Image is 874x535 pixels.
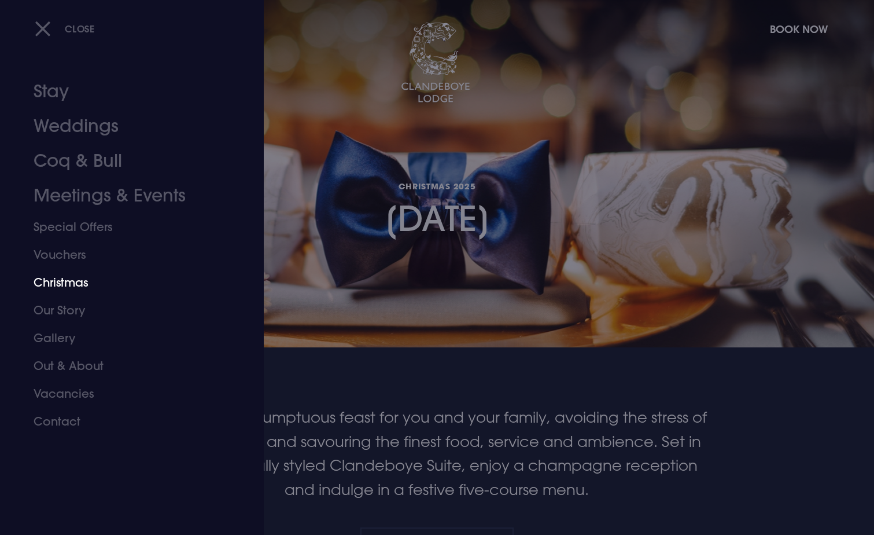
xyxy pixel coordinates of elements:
[34,241,216,269] a: Vouchers
[34,380,216,408] a: Vacancies
[34,74,216,109] a: Stay
[34,109,216,144] a: Weddings
[34,269,216,296] a: Christmas
[34,178,216,213] a: Meetings & Events
[65,23,95,35] span: Close
[34,324,216,352] a: Gallery
[34,352,216,380] a: Out & About
[34,213,216,241] a: Special Offers
[34,144,216,178] a: Coq & Bull
[34,296,216,324] a: Our Story
[35,17,95,41] button: Close
[34,408,216,435] a: Contact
